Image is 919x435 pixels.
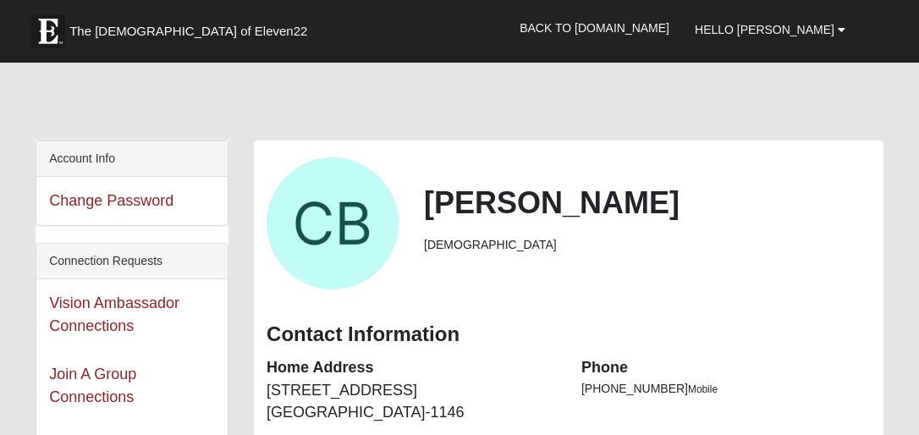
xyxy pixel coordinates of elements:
[581,380,871,398] li: [PHONE_NUMBER]
[267,380,556,423] dd: [STREET_ADDRESS] [GEOGRAPHIC_DATA]-1146
[267,357,556,379] dt: Home Address
[267,322,871,347] h3: Contact Information
[49,366,136,405] a: Join A Group Connections
[49,295,179,334] a: Vision Ambassador Connections
[424,236,871,254] li: [DEMOGRAPHIC_DATA]
[69,23,307,40] span: The [DEMOGRAPHIC_DATA] of Eleven22
[688,383,718,395] span: Mobile
[23,6,361,48] a: The [DEMOGRAPHIC_DATA] of Eleven22
[682,8,858,51] a: Hello [PERSON_NAME]
[267,157,399,289] a: View Fullsize Photo
[695,23,834,36] span: Hello [PERSON_NAME]
[36,244,228,279] div: Connection Requests
[36,141,228,177] div: Account Info
[31,14,65,48] img: Eleven22 logo
[507,7,682,49] a: Back to [DOMAIN_NAME]
[49,192,173,209] a: Change Password
[424,184,871,221] h2: [PERSON_NAME]
[581,357,871,379] dt: Phone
